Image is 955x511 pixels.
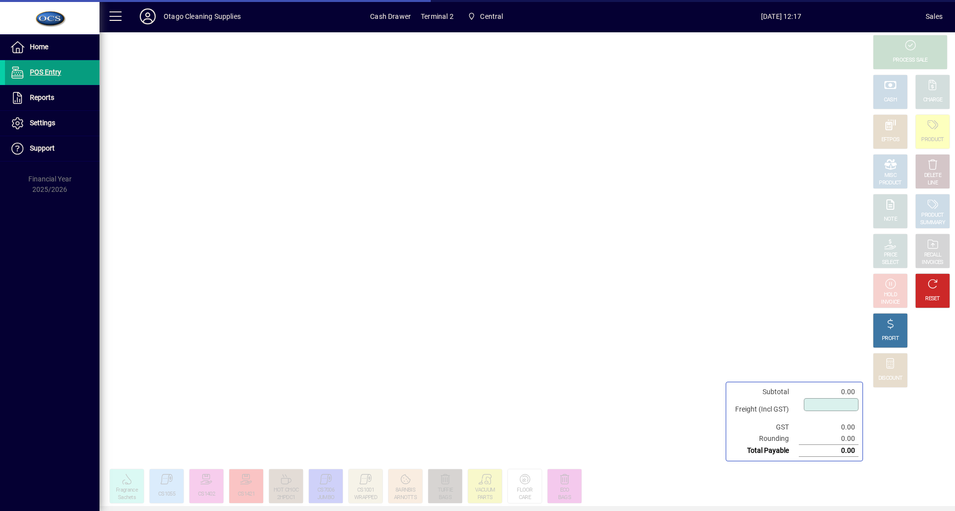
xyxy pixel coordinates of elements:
div: VACUUM [475,487,495,494]
span: Home [30,43,48,51]
div: HOLD [884,291,897,299]
td: 0.00 [799,433,859,445]
div: WRAPPED [354,494,377,502]
div: PRODUCT [921,136,944,144]
a: Support [5,136,99,161]
div: CHARGE [923,96,943,104]
div: Otago Cleaning Supplies [164,8,241,24]
div: RECALL [924,252,942,259]
span: Cash Drawer [370,8,411,24]
div: LINE [928,179,938,187]
div: PARTS [477,494,493,502]
div: PRICE [884,252,897,259]
div: INVOICES [922,259,943,266]
span: POS Entry [30,68,61,76]
div: PRODUCT [879,179,901,187]
div: MISC [884,172,896,179]
a: Reports [5,85,99,110]
div: DISCOUNT [878,375,902,382]
span: [DATE] 12:17 [637,8,926,24]
td: GST [730,422,799,433]
div: HOT CHOC [274,487,298,494]
div: DELETE [924,172,941,179]
span: Central [464,7,507,25]
span: Support [30,144,55,152]
div: Fragrance [116,487,138,494]
div: SUMMARY [920,219,945,227]
div: PROFIT [882,335,899,342]
td: Subtotal [730,386,799,398]
div: CASH [884,96,897,104]
span: Settings [30,119,55,127]
div: CS7006 [317,487,334,494]
div: ARNOTTS [394,494,417,502]
div: BAGS [558,494,571,502]
div: SELECT [882,259,899,266]
td: 0.00 [799,422,859,433]
button: Profile [132,7,164,25]
div: RESET [925,295,940,303]
div: BAGS [439,494,452,502]
div: Sales [926,8,943,24]
div: FLOOR [517,487,533,494]
div: Sachets [118,494,136,502]
div: JUMBO [317,494,335,502]
td: Rounding [730,433,799,445]
div: ECO [560,487,570,494]
div: PRODUCT [921,212,944,219]
td: 0.00 [799,445,859,457]
span: Reports [30,93,54,101]
div: INVOICE [881,299,899,306]
div: CARE [519,494,531,502]
a: Settings [5,111,99,136]
a: Home [5,35,99,60]
div: NOTE [884,216,897,223]
div: TUFFIE [438,487,453,494]
div: 8ARNBIS [395,487,415,494]
div: PROCESS SALE [893,57,928,64]
span: Terminal 2 [421,8,454,24]
td: 0.00 [799,386,859,398]
div: CS1001 [357,487,374,494]
div: CS1402 [198,491,215,498]
div: CS1421 [238,491,255,498]
div: CS1055 [158,491,175,498]
div: EFTPOS [881,136,900,144]
td: Total Payable [730,445,799,457]
div: 2HPDC1 [277,494,295,502]
span: Central [480,8,503,24]
td: Freight (Incl GST) [730,398,799,422]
